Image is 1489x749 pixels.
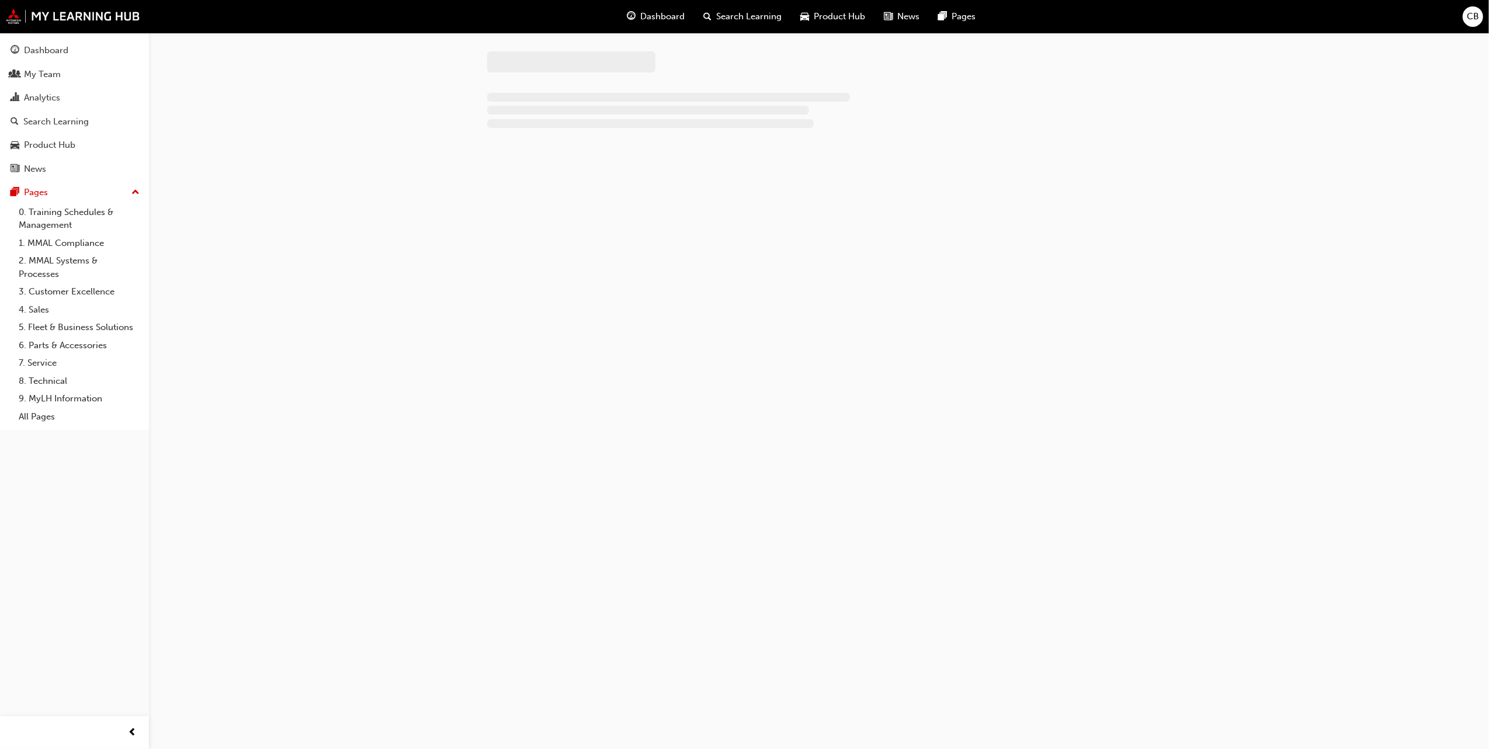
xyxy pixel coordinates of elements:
[627,9,636,24] span: guage-icon
[11,70,19,80] span: people-icon
[5,40,144,61] a: Dashboard
[704,9,712,24] span: search-icon
[24,44,68,57] div: Dashboard
[801,9,810,24] span: car-icon
[5,111,144,133] a: Search Learning
[11,188,19,198] span: pages-icon
[14,372,144,390] a: 8. Technical
[24,138,75,152] div: Product Hub
[131,185,140,200] span: up-icon
[11,164,19,175] span: news-icon
[24,186,48,199] div: Pages
[11,140,19,151] span: car-icon
[14,252,144,283] a: 2. MMAL Systems & Processes
[129,726,137,740] span: prev-icon
[618,5,695,29] a: guage-iconDashboard
[24,91,60,105] div: Analytics
[929,5,985,29] a: pages-iconPages
[792,5,875,29] a: car-iconProduct Hub
[24,68,61,81] div: My Team
[5,64,144,85] a: My Team
[14,390,144,408] a: 9. MyLH Information
[14,408,144,426] a: All Pages
[14,301,144,319] a: 4. Sales
[6,9,140,24] img: mmal
[23,115,89,129] div: Search Learning
[5,158,144,180] a: News
[814,10,866,23] span: Product Hub
[1463,6,1483,27] button: CB
[14,203,144,234] a: 0. Training Schedules & Management
[5,87,144,109] a: Analytics
[14,318,144,337] a: 5. Fleet & Business Solutions
[898,10,920,23] span: News
[14,354,144,372] a: 7. Service
[24,162,46,176] div: News
[14,234,144,252] a: 1. MMAL Compliance
[5,182,144,203] button: Pages
[5,37,144,182] button: DashboardMy TeamAnalyticsSearch LearningProduct HubNews
[717,10,782,23] span: Search Learning
[11,93,19,103] span: chart-icon
[641,10,685,23] span: Dashboard
[939,9,947,24] span: pages-icon
[11,117,19,127] span: search-icon
[952,10,976,23] span: Pages
[14,283,144,301] a: 3. Customer Excellence
[884,9,893,24] span: news-icon
[695,5,792,29] a: search-iconSearch Learning
[5,134,144,156] a: Product Hub
[875,5,929,29] a: news-iconNews
[14,337,144,355] a: 6. Parts & Accessories
[1467,10,1479,23] span: CB
[11,46,19,56] span: guage-icon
